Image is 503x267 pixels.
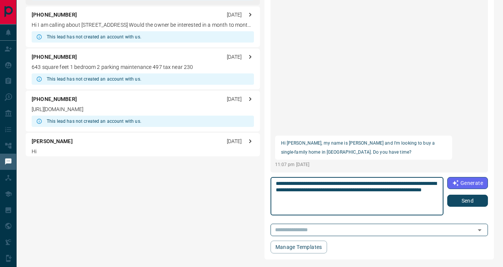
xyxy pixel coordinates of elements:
p: [PHONE_NUMBER] [32,53,77,61]
p: [PHONE_NUMBER] [32,11,77,19]
p: [DATE] [227,137,242,145]
p: Hi [PERSON_NAME], my name is [PERSON_NAME] and I'm looking to buy a single-family home in [GEOGRA... [281,139,446,157]
div: This lead has not created an account with us. [47,116,141,127]
p: [PERSON_NAME] [32,137,73,145]
p: Hi I am calling about [STREET_ADDRESS] Would the owner be interested in a month to month lease? [32,21,254,29]
button: Manage Templates [271,241,327,253]
p: 643 square feet 1 bedroom 2 parking maintenance 497 tax near 230 [32,63,254,71]
p: [DATE] [227,11,242,19]
p: [DATE] [227,53,242,61]
button: Open [474,225,485,235]
p: 11:07 pm [DATE] [275,161,452,168]
p: [URL][DOMAIN_NAME] [32,105,254,113]
p: Hi [32,148,254,156]
div: This lead has not created an account with us. [47,31,141,43]
button: Send [447,195,488,207]
p: [PHONE_NUMBER] [32,95,77,103]
div: This lead has not created an account with us. [47,73,141,85]
p: [DATE] [227,95,242,103]
button: Generate [447,177,488,189]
